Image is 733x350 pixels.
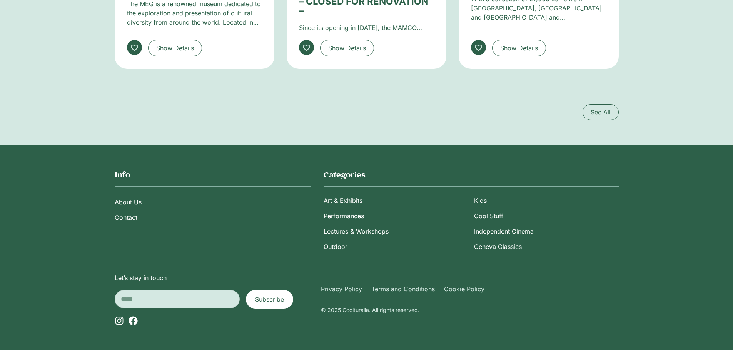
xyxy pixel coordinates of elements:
[246,290,293,309] button: Subscribe
[324,239,468,254] a: Outdoor
[591,108,611,117] span: See All
[328,43,366,53] span: Show Details
[474,239,618,254] a: Geneva Classics
[324,169,619,180] h2: Categories
[492,40,546,56] a: Show Details
[156,43,194,53] span: Show Details
[474,193,618,208] a: Kids
[324,224,468,239] a: Lectures & Workshops
[474,208,618,224] a: Cool Stuff
[324,193,468,208] a: Art & Exhibits
[115,194,311,210] a: About Us
[255,295,284,304] span: Subscribe
[371,284,435,294] a: Terms and Conditions
[321,306,619,314] div: © 2025 Coolturalia. All rights reserved.
[115,273,313,282] p: Let’s stay in touch
[115,290,293,309] form: New Form
[148,40,202,56] a: Show Details
[500,43,538,53] span: Show Details
[321,284,362,294] a: Privacy Policy
[583,104,619,120] a: See All
[324,208,468,224] a: Performances
[115,169,311,180] h2: Info
[320,40,374,56] a: Show Details
[299,23,434,32] p: Since its opening in [DATE], the MAMCO Geneva (Musée d’art moderne et contemporain) has staged 45...
[474,224,618,239] a: Independent Cinema
[321,284,619,294] nav: Menu
[115,194,311,225] nav: Menu
[444,284,484,294] a: Cookie Policy
[115,210,311,225] a: Contact
[324,193,619,254] nav: Menu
